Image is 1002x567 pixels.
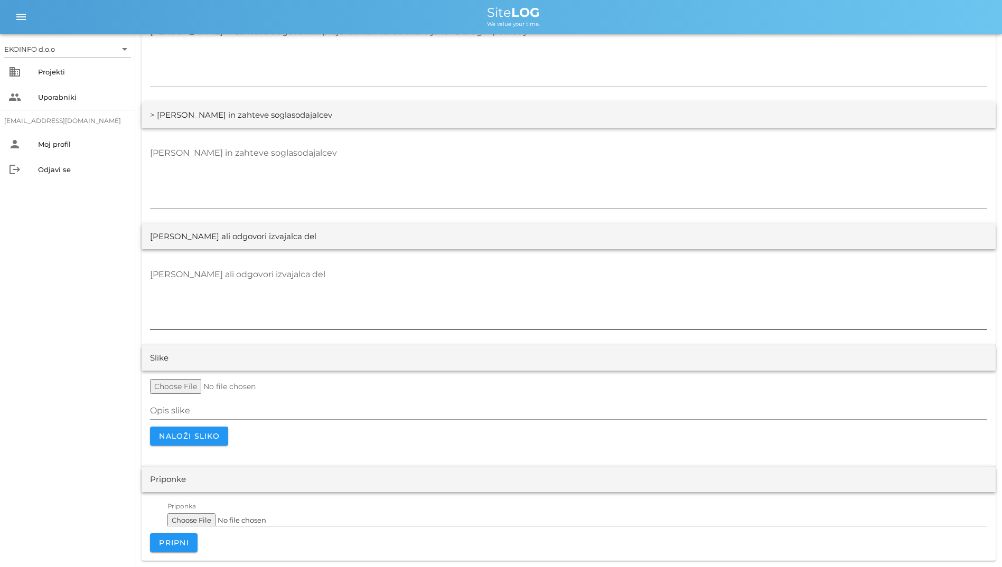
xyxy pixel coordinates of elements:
button: Pripni [150,533,198,552]
label: Priponka [167,503,196,511]
div: Priponke [150,474,186,486]
span: We value your time. [487,21,540,27]
button: Naloži sliko [150,427,228,446]
div: Projekti [38,68,127,76]
div: Pripomoček za klepet [851,453,1002,567]
div: EKOINFO d.o.o [4,44,55,54]
div: Moj profil [38,140,127,148]
span: Site [487,5,540,20]
div: Slike [150,352,168,364]
span: Naloži sliko [158,431,220,441]
i: arrow_drop_down [118,43,131,55]
i: people [8,91,21,103]
div: Uporabniki [38,93,127,101]
div: Odjavi se [38,165,127,174]
div: EKOINFO d.o.o [4,41,131,58]
i: logout [8,163,21,176]
i: file [131,511,182,524]
i: menu [15,11,27,23]
div: > [PERSON_NAME] in zahteve soglasodajalcev [150,109,332,121]
i: business [8,65,21,78]
span: Pripni [158,538,189,547]
b: LOG [511,5,540,20]
div: [PERSON_NAME] ali odgovori izvajalca del [150,231,316,243]
iframe: Chat Widget [851,453,1002,567]
i: person [8,138,21,150]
